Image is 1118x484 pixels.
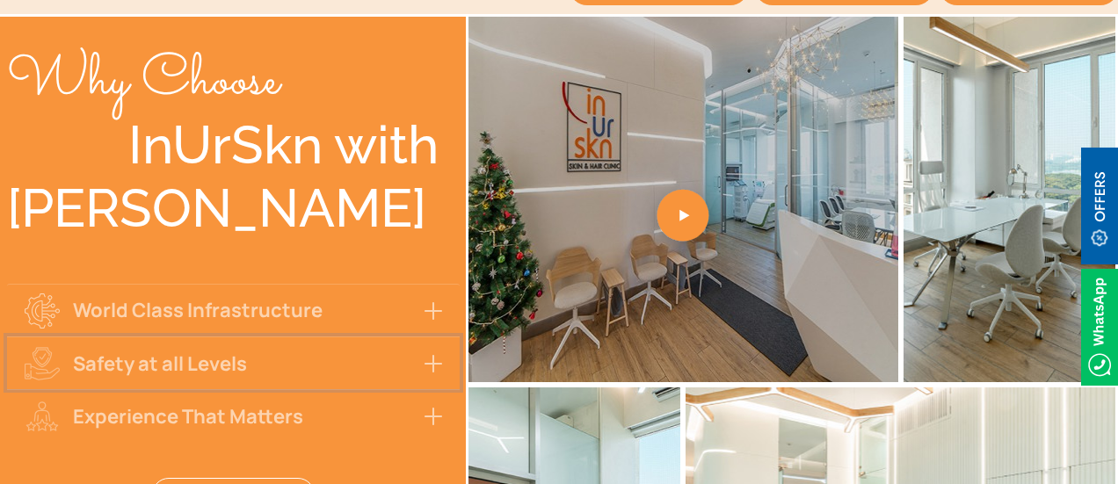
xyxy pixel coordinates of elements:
[1081,148,1118,264] img: offerBt
[1081,269,1118,386] img: Whatsappicon
[25,399,60,434] img: why-choose-icon3
[1081,315,1118,335] a: Whatsappicon
[7,177,460,240] div: [PERSON_NAME]
[7,336,460,389] button: Safety at all Levels
[7,389,460,442] button: Experience That Matters
[7,284,460,336] button: World Class Infrastructure
[7,113,460,177] div: InUrSkn with
[7,40,279,124] span: Why Choose
[25,293,60,329] img: why-choose-icon1
[25,346,60,381] img: why-choose-icon2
